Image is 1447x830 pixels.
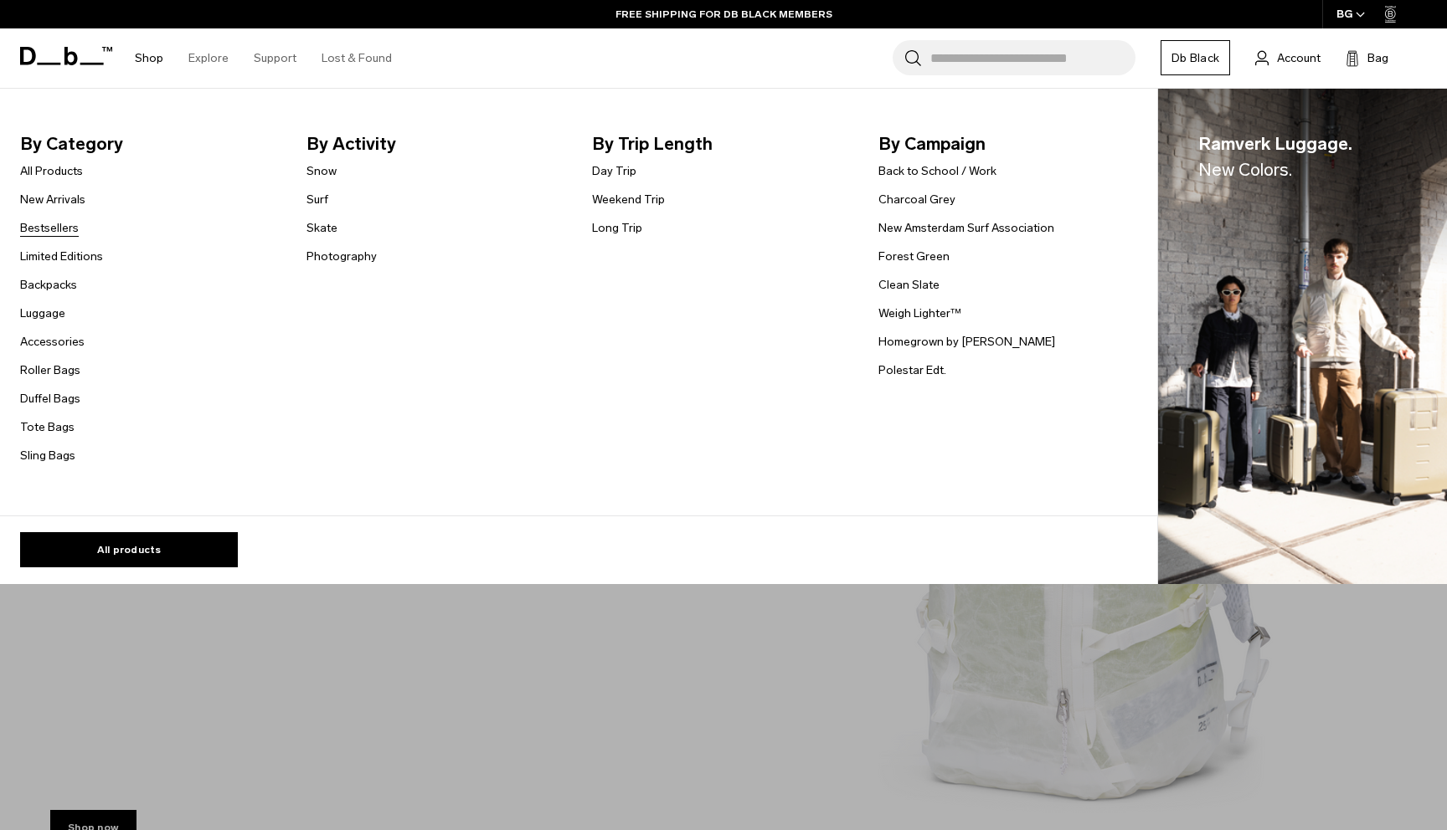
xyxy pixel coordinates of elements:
span: Account [1277,49,1321,67]
a: Clean Slate [878,276,940,294]
a: All Products [20,162,83,180]
a: Account [1255,48,1321,68]
a: Back to School / Work [878,162,996,180]
a: Day Trip [592,162,636,180]
a: Backpacks [20,276,77,294]
a: New Arrivals [20,191,85,208]
a: Db Black [1161,40,1230,75]
a: Lost & Found [322,28,392,88]
a: Forest Green [878,248,950,265]
a: Weigh Lighter™ [878,305,961,322]
button: Bag [1346,48,1388,68]
a: Homegrown by [PERSON_NAME] [878,333,1055,351]
a: Luggage [20,305,65,322]
a: Long Trip [592,219,642,237]
a: Limited Editions [20,248,103,265]
a: Skate [306,219,337,237]
a: Photography [306,248,377,265]
a: Weekend Trip [592,191,665,208]
span: By Campaign [878,131,1138,157]
span: By Trip Length [592,131,852,157]
a: Sling Bags [20,447,75,464]
a: FREE SHIPPING FOR DB BLACK MEMBERS [615,7,832,22]
a: Explore [188,28,229,88]
a: New Amsterdam Surf Association [878,219,1054,237]
nav: Main Navigation [122,28,404,88]
a: Bestsellers [20,219,79,237]
span: Bag [1367,49,1388,67]
a: Duffel Bags [20,390,80,407]
a: Surf [306,191,328,208]
a: All products [20,532,238,567]
span: Ramverk Luggage. [1198,131,1352,183]
span: By Category [20,131,280,157]
a: Shop [135,28,163,88]
a: Tote Bags [20,418,75,436]
span: New Colors. [1198,159,1292,180]
a: Ramverk Luggage.New Colors. Db [1158,89,1447,585]
a: Charcoal Grey [878,191,955,208]
img: Db [1158,89,1447,585]
a: Support [254,28,296,88]
a: Polestar Edt. [878,361,946,379]
a: Roller Bags [20,361,80,379]
span: By Activity [306,131,566,157]
a: Snow [306,162,337,180]
a: Accessories [20,333,85,351]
